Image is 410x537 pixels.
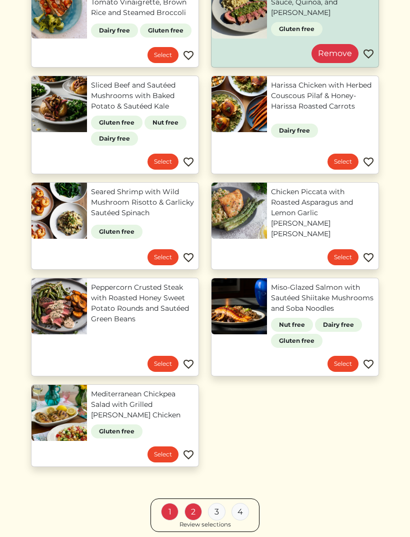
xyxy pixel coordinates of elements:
a: Harissa Chicken with Herbed Couscous Pilaf & Honey-Harissa Roasted Carrots [271,80,374,112]
a: Select [147,249,178,265]
img: Favorite menu item [182,449,194,461]
a: Select [147,356,178,372]
div: 1 [161,503,178,520]
a: Select [327,356,358,372]
a: Seared Shrimp with Wild Mushroom Risotto & Garlicky Sautéed Spinach [91,187,194,218]
a: Remove [311,44,358,63]
a: Select [147,47,178,63]
a: Peppercorn Crusted Steak with Roasted Honey Sweet Potato Rounds and Sautéed Green Beans [91,282,194,324]
div: 2 [184,503,202,520]
img: Favorite menu item [182,50,194,62]
a: Chicken Piccata with Roasted Asparagus and Lemon Garlic [PERSON_NAME] [PERSON_NAME] [271,187,374,239]
a: Sliced Beef and Sautéed Mushrooms with Baked Potato & Sautéed Kale [91,80,194,112]
a: Select [147,446,178,462]
img: Favorite menu item [362,252,374,264]
div: 3 [208,503,225,520]
img: Favorite menu item [362,48,374,60]
img: Favorite menu item [182,252,194,264]
img: Favorite menu item [182,358,194,370]
a: Select [327,154,358,170]
img: Favorite menu item [182,156,194,168]
div: Review selections [179,520,231,529]
a: 1 2 3 4 Review selections [150,498,259,532]
a: Mediterranean Chickpea Salad with Grilled [PERSON_NAME] Chicken [91,389,194,420]
img: Favorite menu item [362,156,374,168]
img: Favorite menu item [362,358,374,370]
a: Select [147,154,178,170]
a: Miso-Glazed Salmon with Sautéed Shiitake Mushrooms and Soba Noodles [271,282,374,314]
a: Select [327,249,358,265]
div: 4 [231,503,249,520]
